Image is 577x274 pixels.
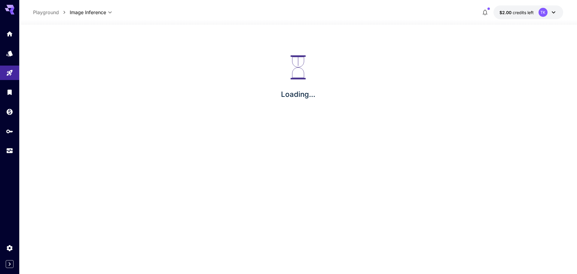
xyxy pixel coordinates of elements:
[6,128,13,135] div: API Keys
[499,10,513,15] span: $2.00
[499,9,534,16] div: $2.00
[6,108,13,115] div: Wallet
[33,9,59,16] a: Playground
[281,89,315,100] p: Loading...
[6,260,14,268] button: Expand sidebar
[33,9,70,16] nav: breadcrumb
[539,8,548,17] div: TK
[513,10,534,15] span: credits left
[70,9,106,16] span: Image Inference
[6,88,13,96] div: Library
[6,244,13,252] div: Settings
[6,30,13,38] div: Home
[493,5,563,19] button: $2.00TK
[6,147,13,155] div: Usage
[6,69,13,77] div: Playground
[6,50,13,57] div: Models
